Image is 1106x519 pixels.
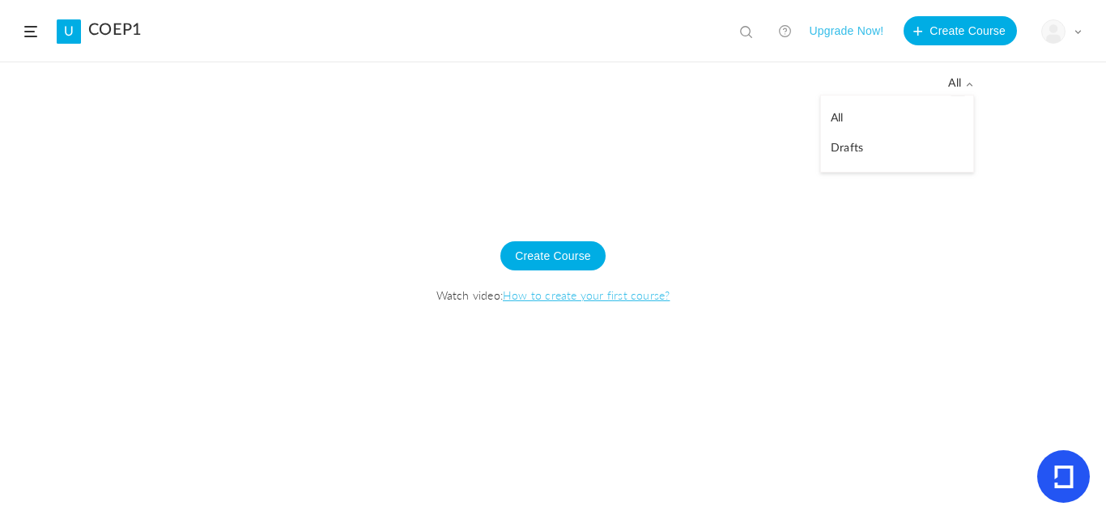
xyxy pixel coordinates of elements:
[904,16,1017,45] button: Create Course
[16,287,1090,303] span: Watch video:
[948,77,974,91] span: all
[809,16,883,45] button: Upgrade Now!
[821,134,973,164] a: Drafts
[503,287,670,303] a: How to create your first course?
[500,241,606,270] button: Create Course
[1042,20,1065,43] img: user-image.png
[57,19,81,44] a: U
[821,104,973,134] a: All
[88,20,142,40] a: COEP1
